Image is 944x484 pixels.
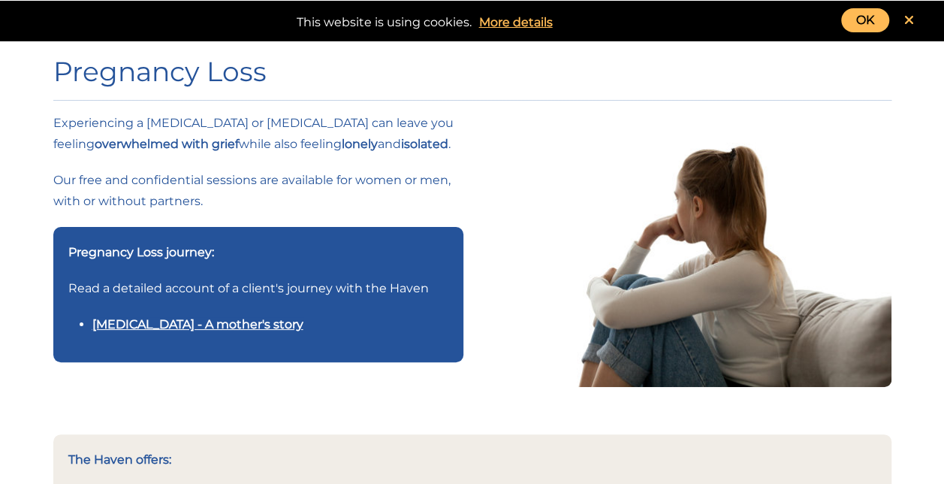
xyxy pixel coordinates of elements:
a: OK [841,8,889,32]
strong: The Haven offers: [68,452,171,467]
p: Our free and confidential sessions are available for women or men, with or without partners. [53,170,463,212]
strong: Pregnancy Loss journey: [68,245,214,259]
strong: isolated [401,137,448,151]
div: This website is using cookies. [15,8,929,33]
h1: Pregnancy Loss [53,56,891,88]
strong: lonely [342,137,378,151]
strong: overwhelmed with grief [95,137,239,151]
img: Side view young woman looking away at window sitting on couch at home [481,113,891,386]
a: [MEDICAL_DATA] - A mother's story [92,317,303,331]
p: Experiencing a [MEDICAL_DATA] or [MEDICAL_DATA] can leave you feeling while also feeling and . [53,113,463,155]
a: More details [472,12,560,33]
p: Read a detailed account of a client's journey with the Haven [68,278,448,299]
